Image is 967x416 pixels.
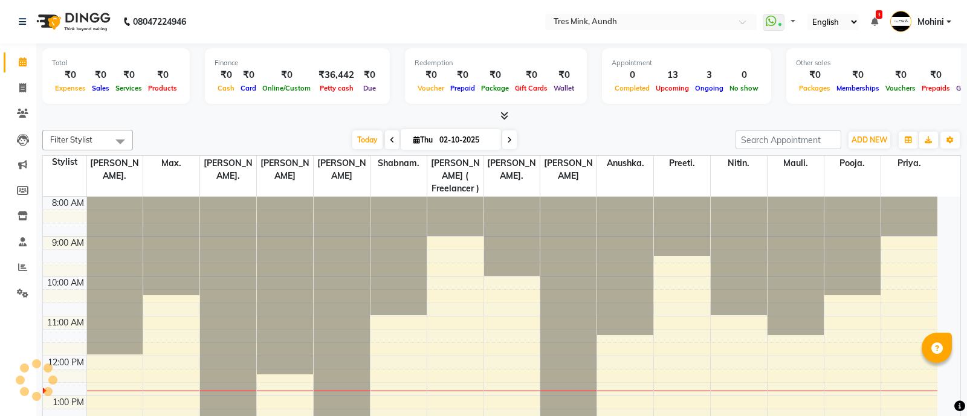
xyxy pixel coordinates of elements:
img: logo [31,5,114,39]
div: 0 [612,68,653,82]
span: Petty cash [317,84,357,92]
div: 13 [653,68,692,82]
div: ₹0 [447,68,478,82]
span: Anushka. [597,156,653,171]
span: Upcoming [653,84,692,92]
b: 08047224946 [133,5,186,39]
div: ₹0 [478,68,512,82]
div: ₹0 [796,68,833,82]
div: ₹0 [359,68,380,82]
span: Gift Cards [512,84,551,92]
div: ₹0 [238,68,259,82]
div: 9:00 AM [50,237,86,249]
span: Voucher [415,84,447,92]
span: Vouchers [882,84,919,92]
span: [PERSON_NAME] [540,156,597,184]
div: ₹36,442 [314,68,359,82]
a: 3 [871,16,878,27]
div: Appointment [612,58,762,68]
div: ₹0 [551,68,577,82]
span: [PERSON_NAME] [314,156,370,184]
span: Wallet [551,84,577,92]
span: [PERSON_NAME]. [484,156,540,184]
div: 12:00 PM [45,356,86,369]
div: ₹0 [833,68,882,82]
span: 3 [876,10,882,19]
div: ₹0 [215,68,238,82]
span: Ongoing [692,84,726,92]
span: Nitin. [711,156,767,171]
span: Filter Stylist [50,135,92,144]
span: Shabnam. [370,156,427,171]
div: Redemption [415,58,577,68]
span: No show [726,84,762,92]
span: [PERSON_NAME]. [87,156,143,184]
span: Today [352,130,383,149]
span: [PERSON_NAME] [257,156,313,184]
span: Sales [89,84,112,92]
span: Expenses [52,84,89,92]
input: 2025-10-02 [436,131,496,149]
span: Completed [612,84,653,92]
span: Card [238,84,259,92]
input: Search Appointment [736,130,841,149]
span: Preeti. [654,156,710,171]
span: Thu [410,135,436,144]
div: ₹0 [882,68,919,82]
span: Prepaid [447,84,478,92]
div: 3 [692,68,726,82]
div: Finance [215,58,380,68]
div: ₹0 [89,68,112,82]
div: 10:00 AM [45,277,86,289]
span: Prepaids [919,84,953,92]
div: Total [52,58,180,68]
span: Packages [796,84,833,92]
div: ₹0 [259,68,314,82]
button: ADD NEW [849,132,890,149]
div: ₹0 [415,68,447,82]
span: Memberships [833,84,882,92]
div: ₹0 [512,68,551,82]
div: Stylist [43,156,86,168]
span: Due [360,84,379,92]
div: 11:00 AM [45,316,86,329]
span: Mauli. [768,156,824,171]
div: ₹0 [52,68,89,82]
img: Mohini [890,11,911,32]
span: Cash [215,84,238,92]
div: 1:00 PM [50,396,86,409]
span: Priya. [881,156,937,171]
span: Products [145,84,180,92]
span: Package [478,84,512,92]
span: Online/Custom [259,84,314,92]
div: ₹0 [145,68,180,82]
div: ₹0 [112,68,145,82]
span: Mohini [917,16,944,28]
span: [PERSON_NAME]. [200,156,256,184]
span: Services [112,84,145,92]
span: [PERSON_NAME] ( Freelancer ) [427,156,483,196]
div: ₹0 [919,68,953,82]
div: 8:00 AM [50,197,86,210]
div: 0 [726,68,762,82]
span: ADD NEW [852,135,887,144]
span: Max. [143,156,199,171]
span: Pooja. [824,156,881,171]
